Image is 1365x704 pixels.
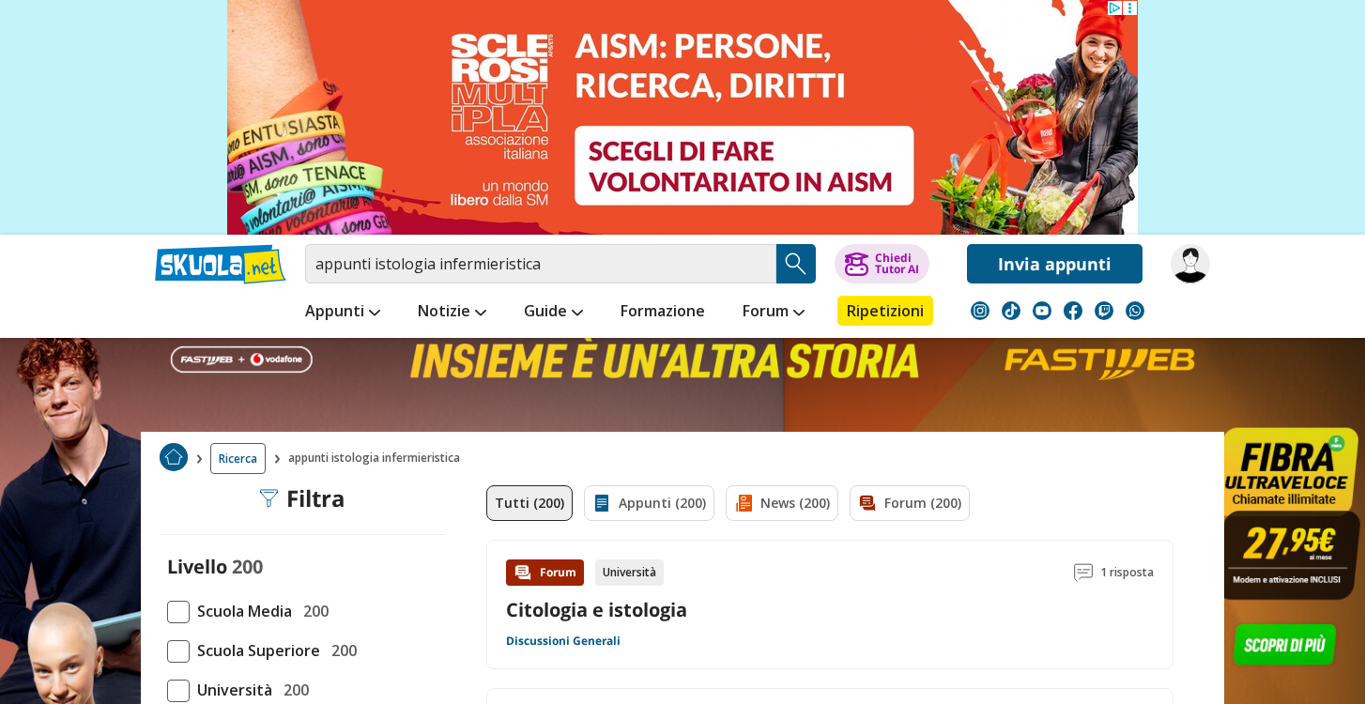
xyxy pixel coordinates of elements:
a: Forum (200) [850,485,970,521]
a: News (200) [726,485,838,521]
a: Discussioni Generali [506,634,621,649]
button: ChiediTutor AI [835,244,929,283]
img: Commenti lettura [1074,563,1093,582]
img: facebook [1064,301,1082,320]
img: Home [160,443,188,471]
a: Forum [738,296,809,329]
a: Notizie [413,296,491,329]
a: Guide [519,296,588,329]
span: Università [190,678,272,702]
a: Ripetizioni [837,296,933,326]
label: Livello [167,554,227,579]
img: Forum contenuto [514,563,532,582]
input: Cerca appunti, riassunti o versioni [305,244,776,283]
img: tiktok [1002,301,1020,320]
a: Citologia e istologia [506,597,687,622]
a: Tutti (200) [486,485,573,521]
img: News filtro contenuto [734,494,753,513]
a: Formazione [616,296,710,329]
a: Appunti (200) [584,485,714,521]
span: 200 [232,554,263,579]
img: Appunti filtro contenuto [592,494,611,513]
img: Cerca appunti, riassunti o versioni [782,250,810,278]
span: 1 risposta [1100,559,1154,586]
span: appunti istologia infermieristica [288,443,468,474]
a: Ricerca [210,443,266,474]
span: 200 [324,638,357,663]
div: Forum [506,559,584,586]
img: Filtra filtri mobile [260,489,279,508]
span: 200 [276,678,309,702]
button: Search Button [776,244,816,283]
div: Università [595,559,664,586]
img: instagram [971,301,989,320]
div: Filtra [260,485,345,512]
img: WhatsApp [1126,301,1144,320]
div: Chiedi Tutor AI [875,253,919,275]
a: Home [160,443,188,474]
img: twitch [1095,301,1113,320]
a: Appunti [300,296,385,329]
img: Forum filtro contenuto [858,494,877,513]
img: alessia00666 [1171,244,1210,283]
img: youtube [1033,301,1051,320]
a: Invia appunti [967,244,1143,283]
span: Scuola Superiore [190,638,320,663]
span: 200 [296,599,329,623]
span: Scuola Media [190,599,292,623]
